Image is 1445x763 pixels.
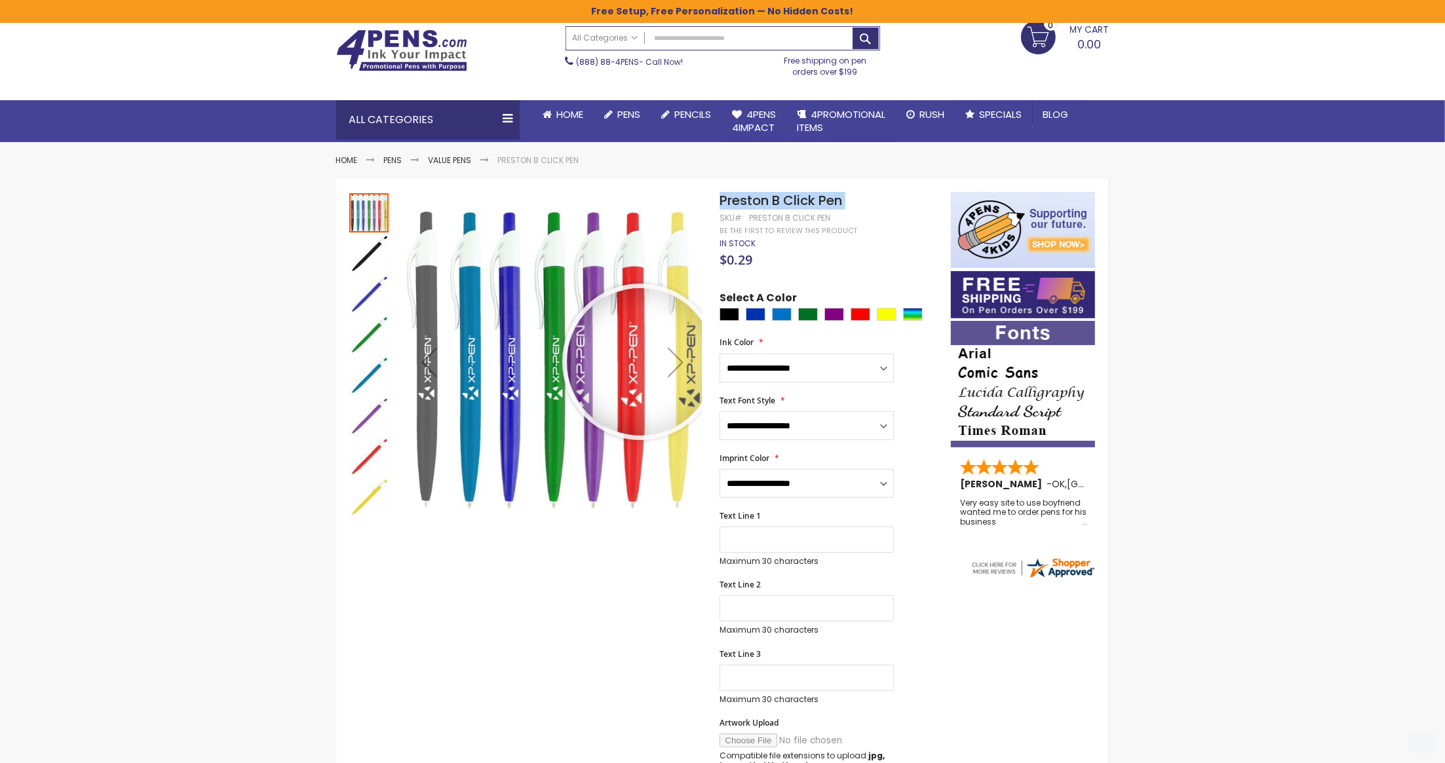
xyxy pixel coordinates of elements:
span: 4PROMOTIONAL ITEMS [798,107,886,134]
span: Specials [980,107,1022,121]
div: Preston B Click Pen [349,314,390,354]
a: Blog [1033,100,1079,129]
span: [GEOGRAPHIC_DATA] [1067,477,1163,491]
a: 0.00 0 [1021,20,1109,52]
p: Maximum 30 characters [720,556,894,567]
span: Pencils [675,107,712,121]
a: Rush [896,100,955,129]
img: Preston B Click Pen [349,234,389,273]
img: Preston B Click Pen [349,477,389,517]
span: [PERSON_NAME] [960,477,1047,491]
div: Black [720,308,739,321]
span: All Categories [573,33,638,43]
p: Maximum 30 characters [720,694,894,705]
span: 4Pens 4impact [733,107,777,134]
strong: SKU [720,212,744,223]
div: Blue [746,308,765,321]
div: Preston B Click Pen [349,354,390,395]
div: Free shipping on pen orders over $199 [770,50,880,77]
div: Availability [720,238,756,249]
a: All Categories [566,27,645,48]
span: OK [1052,477,1065,491]
img: Preston B Click Pen [349,356,389,395]
span: Imprint Color [720,453,769,464]
div: Green [798,308,818,321]
span: - , [1047,477,1163,491]
img: font-personalization-examples [951,321,1095,447]
span: Pens [618,107,641,121]
div: Yellow [877,308,896,321]
img: Preston B Click Pen [349,274,389,314]
span: In stock [720,238,756,249]
span: Home [557,107,584,121]
div: Assorted [903,308,923,321]
span: Blog [1043,107,1069,121]
a: Pens [594,100,651,129]
span: 0 [1049,19,1054,31]
img: 4pens 4 kids [951,192,1095,268]
div: Preston B Click Pen [749,213,830,223]
img: Preston B Click Pen [349,396,389,436]
p: Maximum 30 characters [720,625,894,635]
img: 4Pens Custom Pens and Promotional Products [336,29,467,71]
a: (888) 88-4PENS [577,56,640,67]
a: Home [336,155,358,166]
img: Preston B Click Pen [349,437,389,476]
div: Red [851,308,870,321]
img: Preston B Click Pen [349,315,389,354]
iframe: Reseñas de Clientes en Google [1337,728,1445,763]
span: Select A Color [720,291,797,308]
div: Preston B Click Pen [349,273,390,314]
a: Value Pens [429,155,472,166]
a: Pens [384,155,402,166]
div: Preston B Click Pen [349,476,389,517]
a: Be the first to review this product [720,226,857,236]
a: 4Pens4impact [722,100,787,143]
div: Very easy site to use boyfriend wanted me to order pens for his business [960,498,1087,527]
span: Text Line 1 [720,510,761,521]
a: Home [533,100,594,129]
span: - Call Now! [577,56,684,67]
span: Text Line 3 [720,648,761,660]
div: All Categories [336,100,520,140]
img: Free shipping on orders over $199 [951,271,1095,318]
span: Ink Color [720,337,754,348]
div: Preston B Click Pen [349,395,390,436]
img: Preston B Click Pen [403,211,703,510]
div: Next [649,192,702,532]
a: Specials [955,100,1033,129]
a: 4pens.com certificate URL [970,571,1096,582]
span: 0.00 [1078,36,1102,52]
a: Pencils [651,100,722,129]
div: Purple [824,308,844,321]
span: Text Font Style [720,395,775,406]
span: $0.29 [720,251,752,269]
li: Preston B Click Pen [498,155,579,166]
div: Preston B Click Pen [349,436,390,476]
div: Blue Light [772,308,792,321]
span: Rush [920,107,945,121]
div: Preston B Click Pen [349,233,390,273]
span: Preston B Click Pen [720,191,842,210]
span: Artwork Upload [720,717,779,728]
a: 4PROMOTIONALITEMS [787,100,896,143]
img: 4pens.com widget logo [970,556,1096,580]
span: Text Line 2 [720,579,761,590]
div: Preston B Click Pen [349,192,390,233]
div: Previous [403,192,455,532]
